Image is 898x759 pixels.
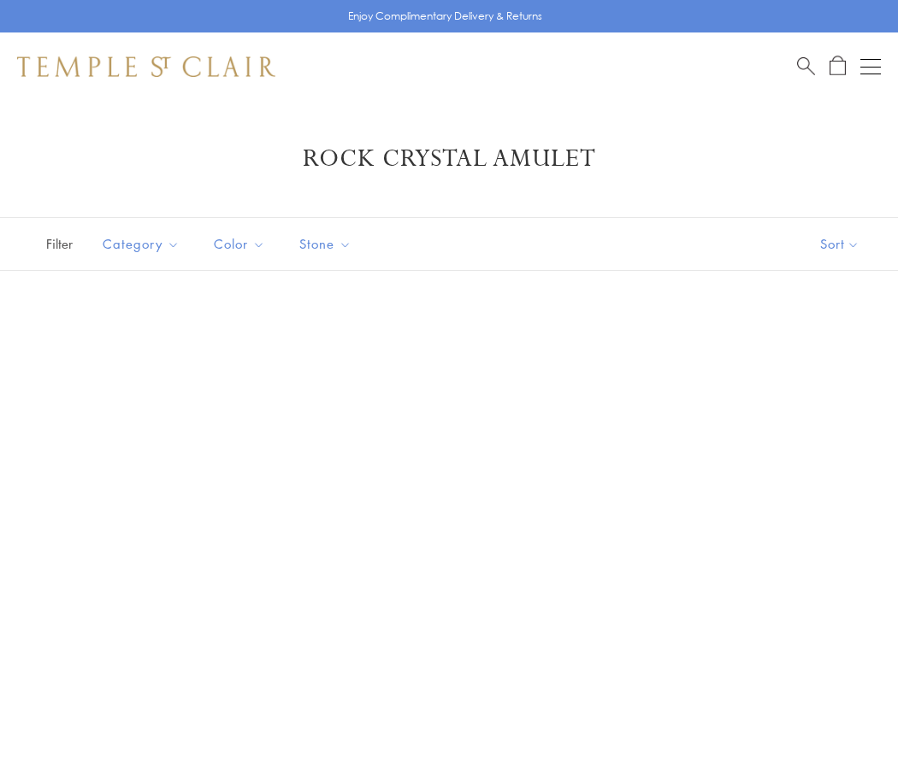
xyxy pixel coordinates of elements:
[205,233,278,255] span: Color
[43,144,855,174] h1: Rock Crystal Amulet
[17,56,275,77] img: Temple St. Clair
[860,56,881,77] button: Open navigation
[348,8,542,25] p: Enjoy Complimentary Delivery & Returns
[830,56,846,77] a: Open Shopping Bag
[782,218,898,270] button: Show sort by
[287,225,364,263] button: Stone
[94,233,192,255] span: Category
[291,233,364,255] span: Stone
[797,56,815,77] a: Search
[201,225,278,263] button: Color
[90,225,192,263] button: Category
